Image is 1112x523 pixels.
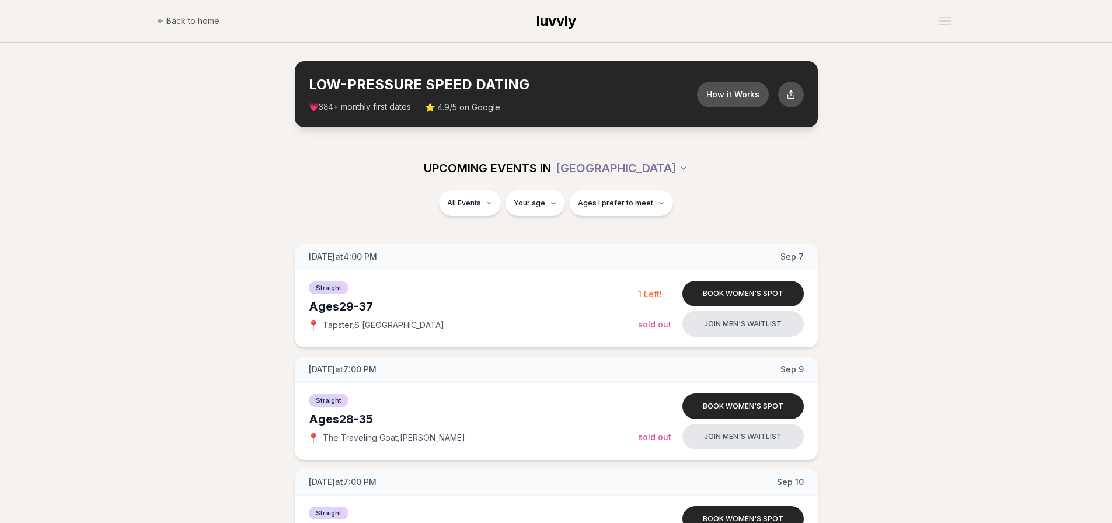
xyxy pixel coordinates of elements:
span: luvvly [536,12,576,29]
span: Ages I prefer to meet [578,198,653,208]
button: How it Works [697,82,769,107]
span: Sep 7 [780,251,804,263]
span: [DATE] at 7:00 PM [309,476,377,488]
a: Back to home [157,9,219,33]
div: Ages 28-35 [309,411,638,427]
button: Ages I prefer to meet [570,190,673,216]
span: Sep 10 [777,476,804,488]
span: 💗 + monthly first dates [309,101,411,113]
span: 1 Left! [638,289,662,299]
span: Straight [309,394,348,407]
span: UPCOMING EVENTS IN [424,160,551,176]
span: Sold Out [638,432,671,442]
span: 📍 [309,433,318,442]
h2: LOW-PRESSURE SPEED DATING [309,75,697,94]
span: Your age [514,198,545,208]
span: Tapster , S [GEOGRAPHIC_DATA] [323,319,444,331]
button: Book women's spot [682,281,804,306]
span: Sold Out [638,319,671,329]
span: 📍 [309,320,318,330]
button: Open menu [935,12,956,30]
button: [GEOGRAPHIC_DATA] [556,155,688,181]
span: ⭐ 4.9/5 on Google [425,102,500,113]
button: Your age [506,190,565,216]
span: Back to home [166,15,219,27]
span: [DATE] at 7:00 PM [309,364,377,375]
button: Book women's spot [682,393,804,419]
span: Sep 9 [780,364,804,375]
span: Straight [309,281,348,294]
span: Straight [309,507,348,519]
a: luvvly [536,12,576,30]
button: Join men's waitlist [682,424,804,449]
button: Join men's waitlist [682,311,804,337]
div: Ages 29-37 [309,298,638,315]
span: All Events [447,198,481,208]
button: All Events [439,190,501,216]
span: [DATE] at 4:00 PM [309,251,377,263]
span: The Traveling Goat , [PERSON_NAME] [323,432,465,444]
span: 384 [319,103,333,112]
